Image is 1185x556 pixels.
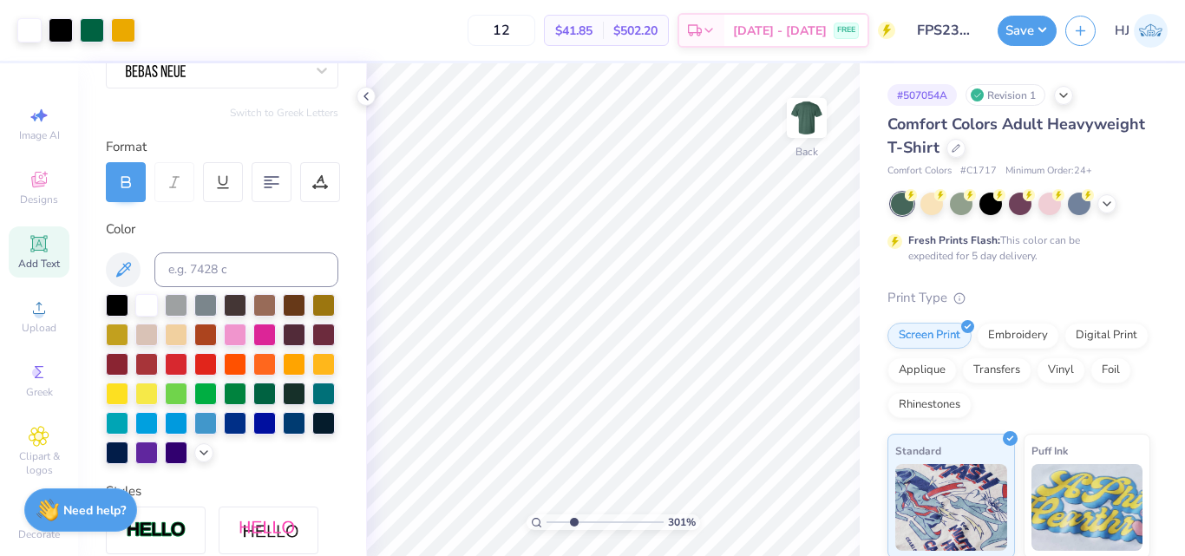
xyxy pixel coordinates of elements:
span: 301 % [668,514,696,530]
div: Screen Print [887,323,972,349]
span: Comfort Colors Adult Heavyweight T-Shirt [887,114,1145,158]
input: – – [468,15,535,46]
div: Rhinestones [887,392,972,418]
div: This color can be expedited for 5 day delivery. [908,232,1122,264]
span: FREE [837,24,855,36]
span: $41.85 [555,22,592,40]
span: [DATE] - [DATE] [733,22,827,40]
strong: Fresh Prints Flash: [908,233,1000,247]
div: Color [106,219,338,239]
span: HJ [1115,21,1129,41]
span: Clipart & logos [9,449,69,477]
div: Embroidery [977,323,1059,349]
div: Transfers [962,357,1031,383]
span: Add Text [18,257,60,271]
span: Minimum Order: 24 + [1005,164,1092,179]
div: Revision 1 [966,84,1045,106]
input: Untitled Design [904,13,989,48]
div: Foil [1090,357,1131,383]
span: Designs [20,193,58,206]
img: Stroke [126,520,187,540]
button: Switch to Greek Letters [230,106,338,120]
img: Puff Ink [1031,464,1143,551]
span: Puff Ink [1031,442,1068,460]
div: Styles [106,481,338,501]
a: HJ [1115,14,1168,48]
div: Applique [887,357,957,383]
span: Greek [26,385,53,399]
div: Digital Print [1064,323,1149,349]
img: Shadow [239,520,299,541]
img: Standard [895,464,1007,551]
div: Back [795,144,818,160]
input: e.g. 7428 c [154,252,338,287]
span: Decorate [18,527,60,541]
span: Upload [22,321,56,335]
img: Back [789,101,824,135]
div: Vinyl [1037,357,1085,383]
div: # 507054A [887,84,957,106]
span: # C1717 [960,164,997,179]
span: Comfort Colors [887,164,952,179]
span: Image AI [19,128,60,142]
img: Hughe Josh Cabanete [1134,14,1168,48]
div: Format [106,137,340,157]
span: $502.20 [613,22,658,40]
button: Save [998,16,1057,46]
strong: Need help? [63,502,126,519]
span: Standard [895,442,941,460]
div: Print Type [887,288,1150,308]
